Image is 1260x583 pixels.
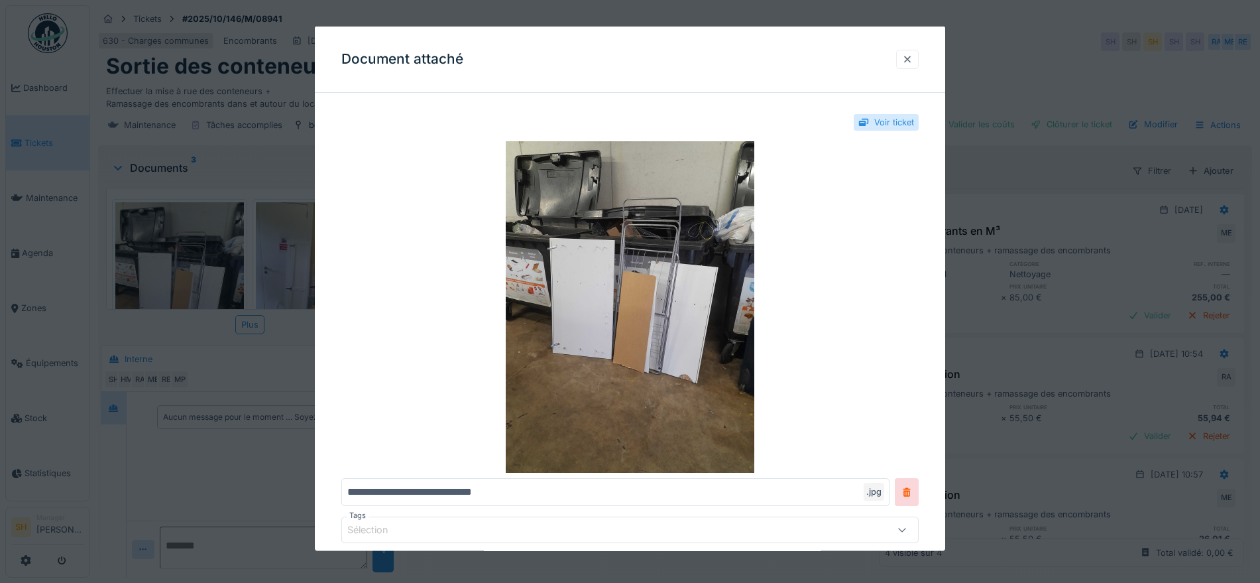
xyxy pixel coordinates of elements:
div: Voir ticket [874,116,914,129]
label: Tags [347,510,369,521]
img: 7aa61cbb-a12b-4eea-9eda-3d3c3e83eb2d-1759481958295398211416879844547.jpg [341,141,919,473]
div: Sélection [347,523,407,537]
div: .jpg [864,483,884,501]
h3: Document attaché [341,51,463,68]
